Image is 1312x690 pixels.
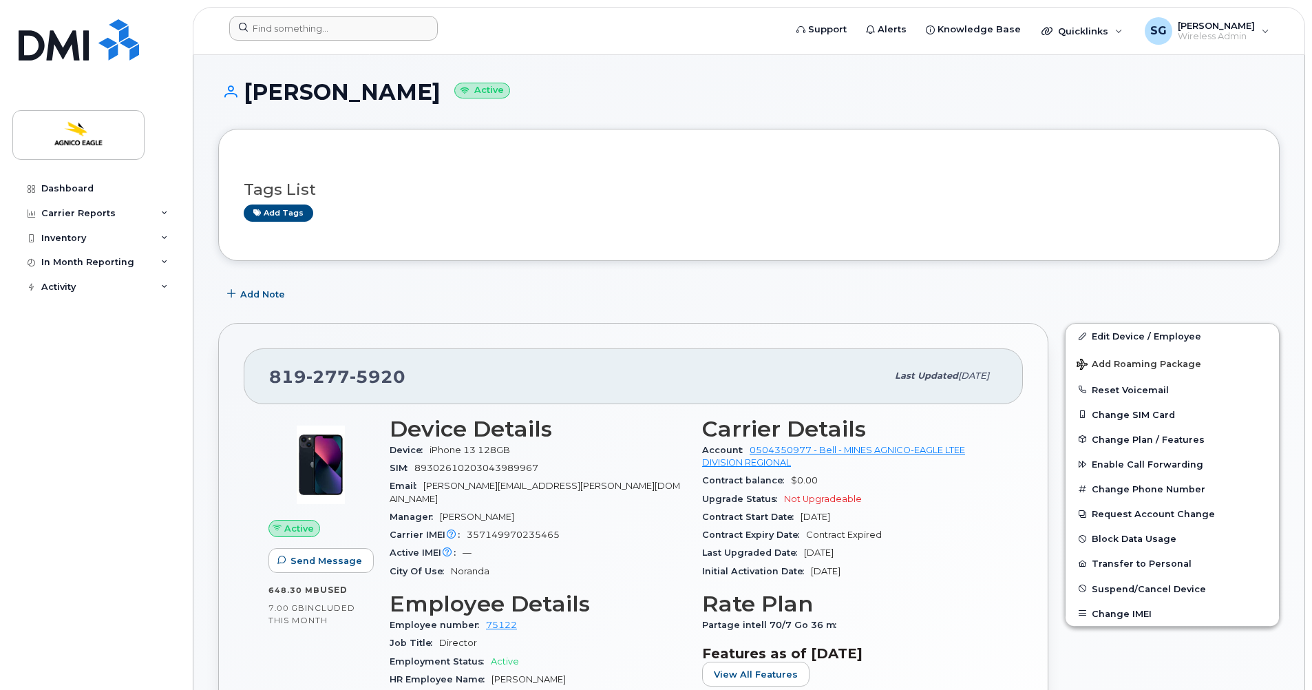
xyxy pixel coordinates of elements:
[1066,477,1279,501] button: Change Phone Number
[268,585,320,595] span: 648.30 MB
[390,638,439,648] span: Job Title
[491,656,519,667] span: Active
[440,512,514,522] span: [PERSON_NAME]
[430,445,510,455] span: iPhone 13 128GB
[806,530,882,540] span: Contract Expired
[702,445,750,455] span: Account
[1092,459,1203,470] span: Enable Call Forwarding
[218,282,297,306] button: Add Note
[702,512,801,522] span: Contract Start Date
[1066,601,1279,626] button: Change IMEI
[467,530,560,540] span: 357149970235465
[1077,359,1201,372] span: Add Roaming Package
[702,566,811,576] span: Initial Activation Date
[240,288,285,301] span: Add Note
[895,370,958,381] span: Last updated
[439,638,477,648] span: Director
[702,475,791,485] span: Contract balance
[390,512,440,522] span: Manager
[350,366,405,387] span: 5920
[454,83,510,98] small: Active
[702,494,784,504] span: Upgrade Status
[414,463,538,473] span: 89302610203043989967
[791,475,818,485] span: $0.00
[702,417,998,441] h3: Carrier Details
[714,668,798,681] span: View All Features
[279,424,362,506] img: image20231002-3703462-1ig824h.jpeg
[268,603,355,625] span: included this month
[463,547,472,558] span: —
[702,445,965,468] a: 0504350977 - Bell - MINES AGNICO-EAGLE LTEE DIVISION REGIONAL
[390,481,423,491] span: Email
[1066,551,1279,576] button: Transfer to Personal
[390,481,680,503] span: [PERSON_NAME][EMAIL_ADDRESS][PERSON_NAME][DOMAIN_NAME]
[306,366,350,387] span: 277
[244,205,313,222] a: Add tags
[1066,501,1279,526] button: Request Account Change
[390,463,414,473] span: SIM
[390,620,486,630] span: Employee number
[451,566,489,576] span: Noranda
[491,674,566,684] span: [PERSON_NAME]
[702,592,998,616] h3: Rate Plan
[390,656,491,667] span: Employment Status
[811,566,840,576] span: [DATE]
[390,530,467,540] span: Carrier IMEI
[958,370,989,381] span: [DATE]
[390,674,491,684] span: HR Employee Name
[702,662,810,687] button: View All Features
[702,620,843,630] span: Partage intell 70/7 Go 36 m
[1066,526,1279,551] button: Block Data Usage
[268,548,374,573] button: Send Message
[218,80,1280,104] h1: [PERSON_NAME]
[1092,434,1205,444] span: Change Plan / Features
[1066,402,1279,427] button: Change SIM Card
[284,522,314,535] span: Active
[268,603,305,613] span: 7.00 GB
[1092,583,1206,594] span: Suspend/Cancel Device
[1066,427,1279,452] button: Change Plan / Features
[784,494,862,504] span: Not Upgradeable
[486,620,517,630] a: 75122
[801,512,830,522] span: [DATE]
[702,645,998,662] h3: Features as of [DATE]
[1066,324,1279,348] a: Edit Device / Employee
[390,592,686,616] h3: Employee Details
[269,366,405,387] span: 819
[390,417,686,441] h3: Device Details
[290,554,362,567] span: Send Message
[1066,377,1279,402] button: Reset Voicemail
[1066,576,1279,601] button: Suspend/Cancel Device
[390,547,463,558] span: Active IMEI
[320,585,348,595] span: used
[390,566,451,576] span: City Of Use
[702,530,806,540] span: Contract Expiry Date
[702,547,804,558] span: Last Upgraded Date
[1066,452,1279,477] button: Enable Call Forwarding
[390,445,430,455] span: Device
[244,181,1254,198] h3: Tags List
[804,547,834,558] span: [DATE]
[1066,349,1279,377] button: Add Roaming Package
